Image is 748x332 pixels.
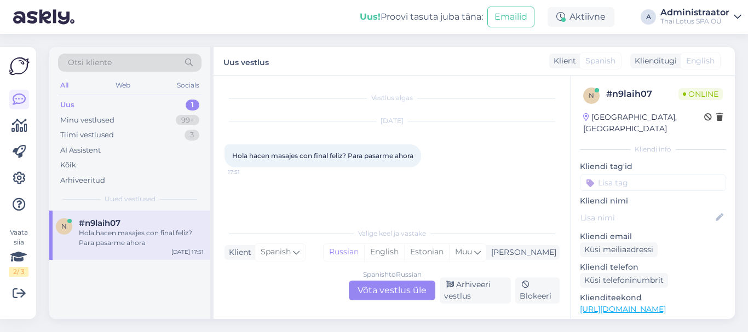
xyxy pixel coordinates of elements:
div: Vaata siia [9,228,28,277]
div: [PERSON_NAME] [487,247,556,258]
div: 2 / 3 [9,267,28,277]
div: Administraator [660,8,729,17]
div: [DATE] [225,116,560,126]
input: Lisa tag [580,174,726,191]
div: All [58,78,71,92]
img: Askly Logo [9,56,30,77]
span: Muu [455,247,472,257]
div: AI Assistent [60,145,101,156]
div: Proovi tasuta juba täna: [360,10,483,24]
input: Lisa nimi [580,212,714,224]
div: 1 [186,100,199,110]
span: Hola hacen masajes con final feliz? Para pasarme ahora [232,152,413,160]
div: Web [113,78,133,92]
div: Russian [324,244,364,260]
p: Kliendi nimi [580,195,726,207]
p: Kliendi tag'id [580,161,726,172]
div: Tiimi vestlused [60,130,114,141]
div: Estonian [404,244,449,260]
div: 3 [185,130,199,141]
div: Minu vestlused [60,115,114,126]
span: Uued vestlused [105,194,156,204]
div: Klient [549,55,576,67]
p: Klienditeekond [580,292,726,304]
span: Spanish [585,55,615,67]
span: 17:51 [228,168,269,176]
div: Hola hacen masajes con final feliz? Para pasarme ahora [79,228,204,248]
a: AdministraatorThai Lotus SPA OÜ [660,8,741,26]
span: Online [678,88,723,100]
div: 99+ [176,115,199,126]
div: English [364,244,404,260]
div: Küsi meiliaadressi [580,242,658,257]
span: n [61,222,67,230]
p: Vaata edasi ... [580,318,726,328]
p: Kliendi email [580,231,726,242]
label: Uus vestlus [223,54,269,68]
div: Aktiivne [548,7,614,27]
div: Spanish to Russian [363,270,422,279]
div: Socials [175,78,202,92]
span: n [589,91,594,100]
div: A [641,9,656,25]
div: # n9laih07 [606,88,678,101]
span: #n9laih07 [79,218,120,228]
b: Uus! [360,11,381,22]
div: Blokeeri [515,277,560,304]
div: Klient [225,247,251,258]
div: [DATE] 17:51 [171,248,204,256]
button: Emailid [487,7,534,27]
div: Kõik [60,160,76,171]
div: Kliendi info [580,144,726,154]
div: Thai Lotus SPA OÜ [660,17,729,26]
span: Spanish [261,246,291,258]
div: Valige keel ja vastake [225,229,560,238]
div: Arhiveeritud [60,175,105,186]
div: Küsi telefoninumbrit [580,273,668,288]
div: Uus [60,100,74,110]
a: [URL][DOMAIN_NAME] [580,304,666,314]
div: Klienditugi [630,55,677,67]
span: Otsi kliente [68,57,112,68]
div: [GEOGRAPHIC_DATA], [GEOGRAPHIC_DATA] [583,112,704,135]
span: English [686,55,715,67]
p: Kliendi telefon [580,261,726,273]
div: Vestlus algas [225,93,560,103]
div: Arhiveeri vestlus [440,277,511,304]
div: Võta vestlus üle [349,281,435,300]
